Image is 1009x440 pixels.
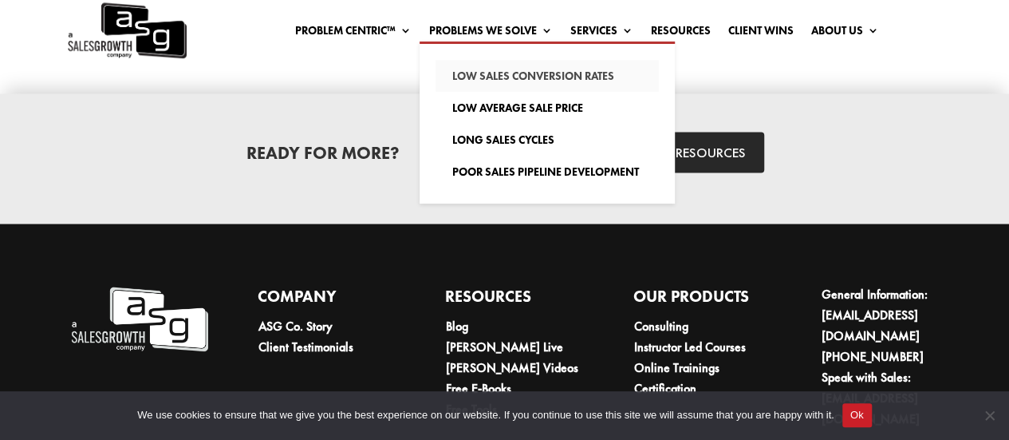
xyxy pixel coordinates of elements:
[810,25,878,42] a: About Us
[294,25,411,42] a: Problem Centric™
[633,359,719,375] a: Online Trainings
[633,379,696,396] a: Certification
[981,407,997,423] span: No
[822,389,920,426] a: [EMAIL_ADDRESS][DOMAIN_NAME]
[650,25,710,42] a: Resources
[149,144,498,169] h2: READY FOR MORE?
[436,124,659,156] a: Long Sales Cycles
[436,156,659,188] a: Poor Sales Pipeline Development
[822,306,920,343] a: [EMAIL_ADDRESS][DOMAIN_NAME]
[257,283,396,315] h4: Company
[446,317,468,334] a: Blog
[446,359,578,375] a: [PERSON_NAME] Videos
[258,338,353,355] a: Client Testimonials
[633,317,688,334] a: Consulting
[446,338,563,355] a: [PERSON_NAME] Live
[446,379,511,396] a: Free E-Books
[633,283,771,315] h4: Our Products
[436,92,659,124] a: Low Average Sale Price
[258,317,332,334] a: ASG Co. Story
[570,25,633,42] a: Services
[69,283,208,354] img: A Sales Growth Company
[842,403,872,427] button: Ok
[822,283,960,346] li: General Information:
[822,347,924,364] a: [PHONE_NUMBER]
[436,60,659,92] a: Low Sales Conversion Rates
[727,25,793,42] a: Client Wins
[633,338,745,355] a: Instructor Led Courses
[137,407,834,423] span: We use cookies to ensure that we give you the best experience on our website. If you continue to ...
[428,25,552,42] a: Problems We Solve
[822,367,960,429] li: Speak with Sales:
[445,283,584,315] h4: Resources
